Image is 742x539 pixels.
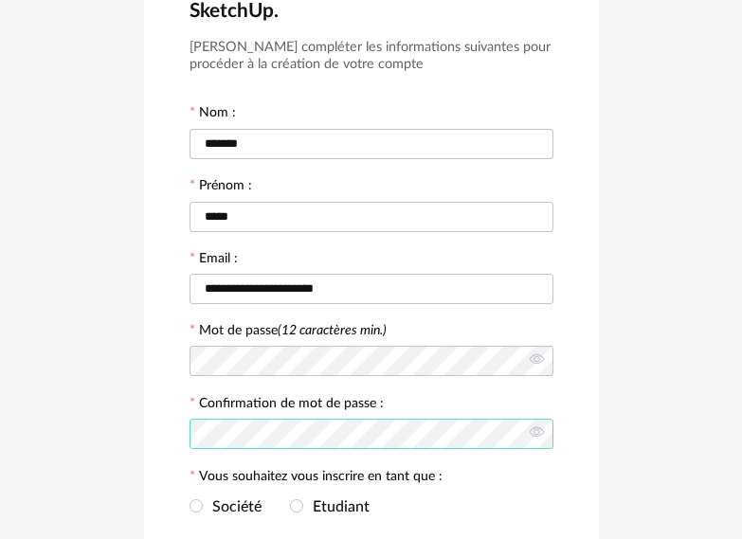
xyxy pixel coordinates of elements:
[190,252,238,269] label: Email :
[303,499,370,514] span: Etudiant
[190,179,252,196] label: Prénom :
[199,324,387,337] label: Mot de passe
[203,499,262,514] span: Société
[190,397,384,414] label: Confirmation de mot de passe :
[190,470,443,487] label: Vous souhaitez vous inscrire en tant que :
[190,39,553,74] h3: [PERSON_NAME] compléter les informations suivantes pour procéder à la création de votre compte
[190,106,236,123] label: Nom :
[278,324,387,337] i: (12 caractères min.)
